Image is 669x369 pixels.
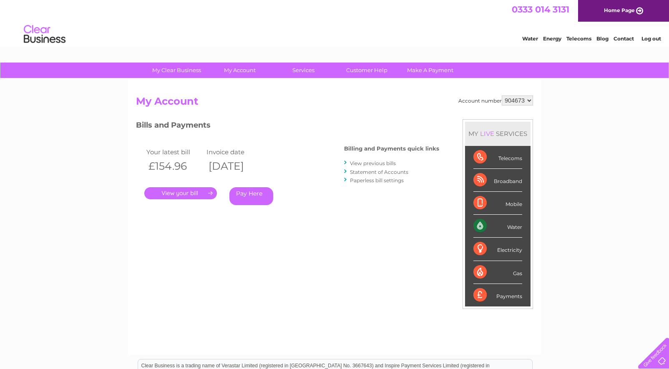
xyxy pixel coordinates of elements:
img: logo.png [23,22,66,47]
td: Your latest bill [144,146,204,158]
div: Gas [473,261,522,284]
div: Water [473,215,522,238]
div: LIVE [478,130,496,138]
a: My Clear Business [142,63,211,78]
a: 0333 014 3131 [512,4,569,15]
div: Broadband [473,169,522,192]
a: Pay Here [229,187,273,205]
th: [DATE] [204,158,264,175]
a: Log out [641,35,661,42]
div: Payments [473,284,522,306]
div: Electricity [473,238,522,261]
a: Energy [543,35,561,42]
div: Account number [458,95,533,105]
h3: Bills and Payments [136,119,439,134]
td: Invoice date [204,146,264,158]
a: Blog [596,35,609,42]
a: Telecoms [566,35,591,42]
th: £154.96 [144,158,204,175]
a: Statement of Accounts [350,169,408,175]
div: Clear Business is a trading name of Verastar Limited (registered in [GEOGRAPHIC_DATA] No. 3667643... [138,5,532,40]
h2: My Account [136,95,533,111]
h4: Billing and Payments quick links [344,146,439,152]
div: Mobile [473,192,522,215]
div: MY SERVICES [465,122,531,146]
a: View previous bills [350,160,396,166]
div: Telecoms [473,146,522,169]
a: My Account [206,63,274,78]
a: Water [522,35,538,42]
a: Make A Payment [396,63,465,78]
a: Paperless bill settings [350,177,404,183]
a: Services [269,63,338,78]
a: Customer Help [332,63,401,78]
a: Contact [614,35,634,42]
a: . [144,187,217,199]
